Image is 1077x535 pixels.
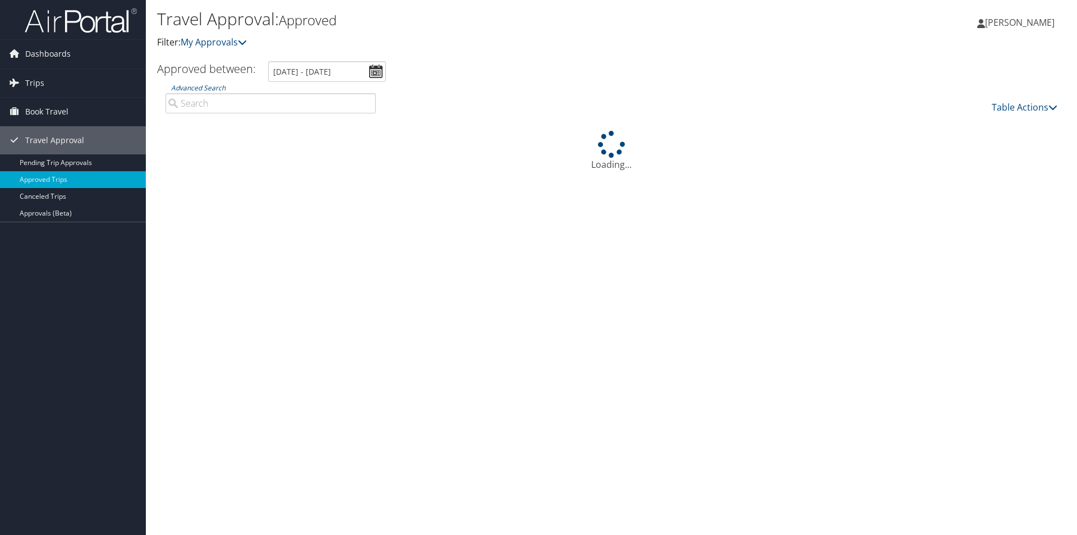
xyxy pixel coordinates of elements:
[25,126,84,154] span: Travel Approval
[157,131,1066,171] div: Loading...
[157,61,256,76] h3: Approved between:
[992,101,1057,113] a: Table Actions
[25,7,137,34] img: airportal-logo.png
[977,6,1066,39] a: [PERSON_NAME]
[25,98,68,126] span: Book Travel
[268,61,386,82] input: [DATE] - [DATE]
[157,7,763,31] h1: Travel Approval:
[157,35,763,50] p: Filter:
[171,83,225,93] a: Advanced Search
[25,40,71,68] span: Dashboards
[181,36,247,48] a: My Approvals
[985,16,1055,29] span: [PERSON_NAME]
[25,69,44,97] span: Trips
[165,93,376,113] input: Advanced Search
[279,11,337,29] small: Approved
